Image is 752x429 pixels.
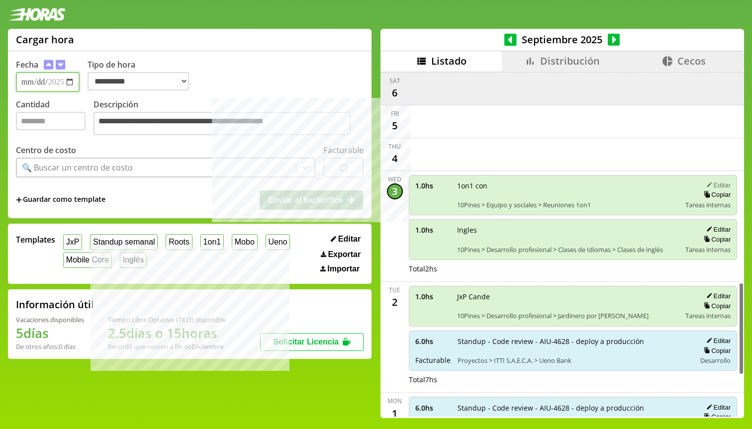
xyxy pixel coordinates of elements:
div: 5 [387,118,403,134]
span: 6.0 hs [415,337,451,346]
span: 1.0 hs [415,225,450,235]
span: + [16,194,22,205]
span: Septiembre 2025 [517,33,608,46]
button: Ueno [266,234,290,250]
input: Cantidad [16,112,86,130]
span: Exportar [328,250,361,259]
button: JxP [63,234,82,250]
button: Copiar [701,235,731,244]
span: Distribución [540,54,600,68]
div: Tiempo Libre Optativo (TiLO) disponible [108,315,226,324]
label: Fecha [16,59,38,70]
label: Cantidad [16,99,94,138]
button: Copiar [701,190,731,199]
span: 10Pines > Desarrollo profesional > Jardinero por [PERSON_NAME] [457,311,679,320]
span: 10Pines > Equipo y sociales > Reuniones 1on1 [457,200,679,209]
h1: Cargar hora [16,33,74,46]
button: Mobo [232,234,258,250]
h2: Información útil [16,298,94,311]
span: Importar [327,264,360,273]
span: Standup - Code review - AIU-4628 - deploy a producción [458,337,689,346]
div: 4 [387,151,403,167]
span: Desarrollo [700,356,731,365]
button: Solicitar Licencia [260,333,364,351]
button: Inglés [120,252,147,267]
span: 6.0 hs [415,403,451,413]
div: Thu [388,142,401,151]
button: Editar [328,234,364,244]
div: scrollable content [380,71,744,417]
span: Standup - Code review - AIU-4628 - deploy a producción [458,403,689,413]
div: Recordá que vencen a fin de [108,342,226,351]
button: Editar [703,225,731,234]
span: Templates [16,234,55,245]
label: Facturable [323,145,364,156]
label: Tipo de hora [88,59,197,92]
button: Copiar [701,302,731,310]
div: De otros años: 0 días [16,342,84,351]
button: Editar [703,181,731,189]
span: Editar [338,235,361,244]
button: Editar [703,337,731,345]
div: 🔍 Buscar un centro de costo [22,162,133,173]
button: Copiar [701,346,731,355]
span: Listado [431,54,467,68]
span: 10Pines > Desarrollo profesional > Clases de Idiomas > Clases de inglés [457,245,679,254]
div: Total 2 hs [409,264,738,273]
button: Mobile Core [63,252,112,267]
span: Ingles [457,225,679,235]
div: 1 [387,405,403,421]
div: 3 [387,183,403,199]
div: 2 [387,294,403,310]
span: Facturable [415,355,451,365]
div: Mon [387,397,402,405]
button: Editar [703,403,731,412]
div: Fri [391,109,399,118]
button: Roots [166,234,192,250]
span: 1.0 hs [415,292,450,301]
span: JxP Cande [457,292,679,301]
b: Diciembre [191,342,223,351]
span: 1on1 con [457,181,679,190]
div: 6 [387,85,403,101]
span: Cecos [677,54,706,68]
span: Solicitar Licencia [273,338,339,346]
h1: 5 días [16,324,84,342]
textarea: Descripción [94,112,351,135]
button: Standup semanal [90,234,158,250]
button: Editar [703,292,731,300]
button: Copiar [701,413,731,421]
select: Tipo de hora [88,72,189,90]
div: Sat [389,77,400,85]
span: +Guardar como template [16,194,105,205]
span: Tareas internas [685,200,731,209]
h1: 2.5 días o 15 horas [108,324,226,342]
label: Centro de costo [16,145,76,156]
span: Proyectos > ITTI S.A.E.C.A. > Ueno Bank [458,356,689,365]
div: Wed [388,175,401,183]
label: Descripción [94,99,364,138]
button: Exportar [318,250,364,259]
span: Tareas internas [685,311,731,320]
div: Vacaciones disponibles [16,315,84,324]
span: Tareas internas [685,245,731,254]
div: Tue [389,286,400,294]
img: logotipo [8,8,66,21]
button: 1on1 [200,234,224,250]
div: Total 7 hs [409,375,738,384]
span: 1.0 hs [415,181,450,190]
